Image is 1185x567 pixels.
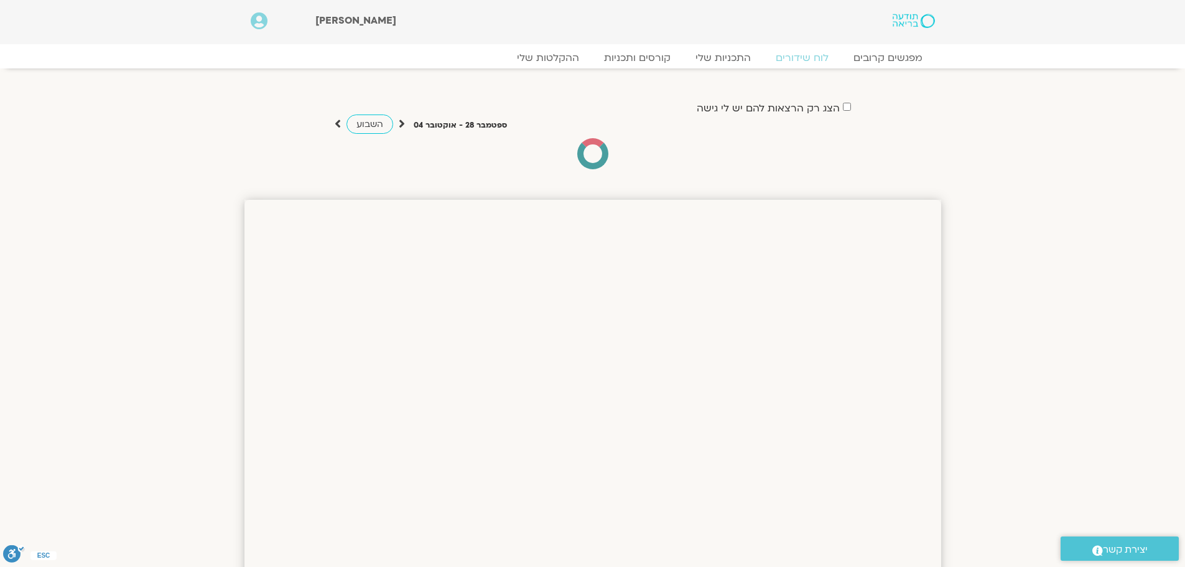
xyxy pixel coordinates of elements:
nav: Menu [251,52,935,64]
a: השבוע [346,115,393,134]
a: התכניות שלי [683,52,763,64]
a: יצירת קשר [1061,537,1179,561]
a: מפגשים קרובים [841,52,935,64]
label: הצג רק הרצאות להם יש לי גישה [697,103,840,114]
a: קורסים ותכניות [592,52,683,64]
span: יצירת קשר [1103,541,1148,558]
span: [PERSON_NAME] [315,14,396,27]
a: ההקלטות שלי [504,52,592,64]
p: ספטמבר 28 - אוקטובר 04 [414,119,507,132]
a: לוח שידורים [763,52,841,64]
span: השבוע [356,118,383,130]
